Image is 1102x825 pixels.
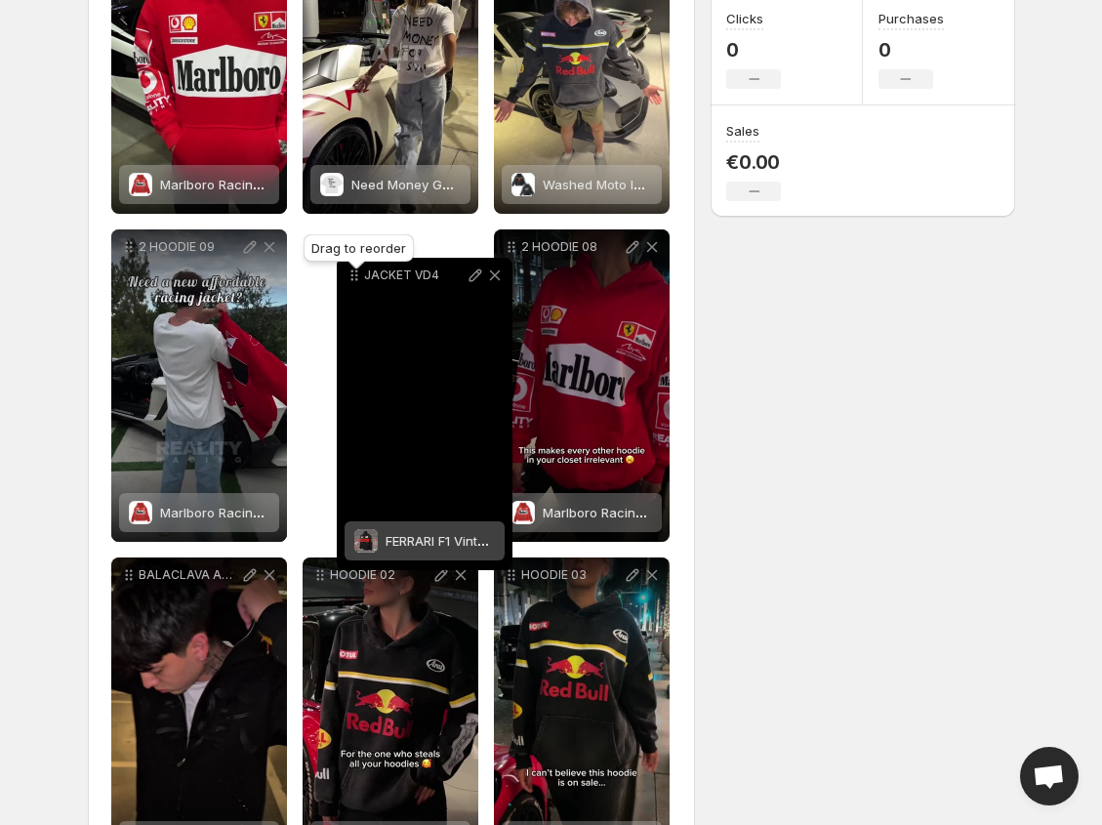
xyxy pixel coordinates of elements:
p: 2 HOODIE 08 [521,239,623,255]
img: FERRARI F1 Vintage Black Jacket [354,529,378,553]
p: 0 [878,38,944,62]
span: Need Money GT3RS Tee [351,177,502,192]
p: €0.00 [726,150,781,174]
span: FERRARI F1 Vintage Black Jacket [386,533,583,549]
div: Open chat [1020,747,1079,805]
span: Marlboro Racing Hoodie [160,505,307,520]
span: Marlboro Racing Hoodie [160,177,307,192]
img: Marlboro Racing Hoodie [129,501,152,524]
div: 2 HOODIE 08Marlboro Racing HoodieMarlboro Racing Hoodie [494,229,670,542]
h3: Sales [726,121,759,141]
img: Marlboro Racing Hoodie [129,173,152,196]
img: Washed Moto Inspired Hoodie [511,173,535,196]
h3: Clicks [726,9,763,28]
p: HOODIE 02 [330,567,431,583]
img: Need Money GT3RS Tee [320,173,344,196]
div: JACKET VD4FERRARI F1 Vintage Black JacketFERRARI F1 Vintage Black Jacket [337,258,512,570]
span: Marlboro Racing Hoodie [543,505,690,520]
h3: Purchases [878,9,944,28]
p: HOODIE 03 [521,567,623,583]
p: JACKET VD4 [364,268,466,283]
p: 0 [726,38,781,62]
span: Washed Moto Inspired Hoodie [543,177,726,192]
p: 2 HOODIE 09 [139,239,240,255]
p: BALACLAVA AD10 [139,567,240,583]
div: 2 HOODIE 09Marlboro Racing HoodieMarlboro Racing Hoodie [111,229,287,542]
